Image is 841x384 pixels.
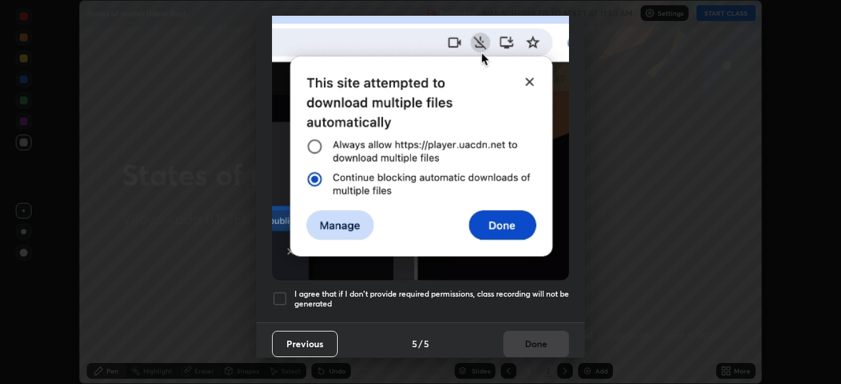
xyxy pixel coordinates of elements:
[424,337,429,351] h4: 5
[419,337,422,351] h4: /
[294,289,569,309] h5: I agree that if I don't provide required permissions, class recording will not be generated
[272,331,338,357] button: Previous
[412,337,417,351] h4: 5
